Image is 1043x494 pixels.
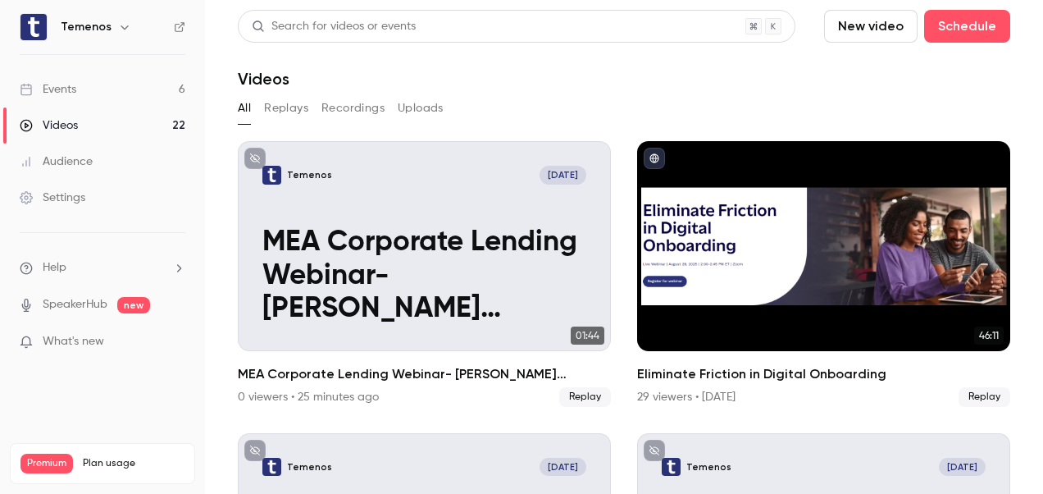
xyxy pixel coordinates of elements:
[238,10,1010,484] section: Videos
[637,141,1010,407] li: Eliminate Friction in Digital Onboarding
[20,454,73,473] span: Premium
[959,387,1010,407] span: Replay
[637,389,736,405] div: 29 viewers • [DATE]
[20,153,93,170] div: Audience
[540,166,585,184] span: [DATE]
[20,259,185,277] li: help-dropdown-opener
[287,169,332,181] p: Temenos
[321,95,385,121] button: Recordings
[644,148,665,169] button: published
[939,458,985,476] span: [DATE]
[244,440,266,461] button: unpublished
[571,327,604,345] span: 01:44
[262,226,586,327] p: MEA Corporate Lending Webinar- [PERSON_NAME] Recording
[262,458,280,476] img: Test
[974,327,1004,345] span: 46:11
[238,364,611,384] h2: MEA Corporate Lending Webinar- [PERSON_NAME] Recording
[61,19,112,35] h6: Temenos
[559,387,611,407] span: Replay
[637,141,1010,407] a: 46:11Eliminate Friction in Digital Onboarding29 viewers • [DATE]Replay
[398,95,444,121] button: Uploads
[924,10,1010,43] button: Schedule
[262,166,280,184] img: MEA Corporate Lending Webinar- Maurya Recording
[264,95,308,121] button: Replays
[244,148,266,169] button: unpublished
[238,69,289,89] h1: Videos
[637,364,1010,384] h2: Eliminate Friction in Digital Onboarding
[824,10,918,43] button: New video
[238,141,611,407] li: MEA Corporate Lending Webinar- Maurya Recording
[117,297,150,313] span: new
[20,14,47,40] img: Temenos
[238,389,379,405] div: 0 viewers • 25 minutes ago
[540,458,585,476] span: [DATE]
[43,259,66,277] span: Help
[686,461,731,473] p: Temenos
[20,190,85,206] div: Settings
[238,141,611,407] a: MEA Corporate Lending Webinar- Maurya Recording Temenos[DATE]MEA Corporate Lending Webinar- [PERS...
[238,95,251,121] button: All
[43,296,107,313] a: SpeakerHub
[252,18,416,35] div: Search for videos or events
[83,457,184,470] span: Plan usage
[20,117,78,134] div: Videos
[43,333,104,350] span: What's new
[166,335,185,350] iframe: Noticeable Trigger
[287,461,332,473] p: Temenos
[644,440,665,461] button: unpublished
[662,458,680,476] img: MEA Corporate & Commercial Lending Webinar: Dry Run
[20,81,76,98] div: Events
